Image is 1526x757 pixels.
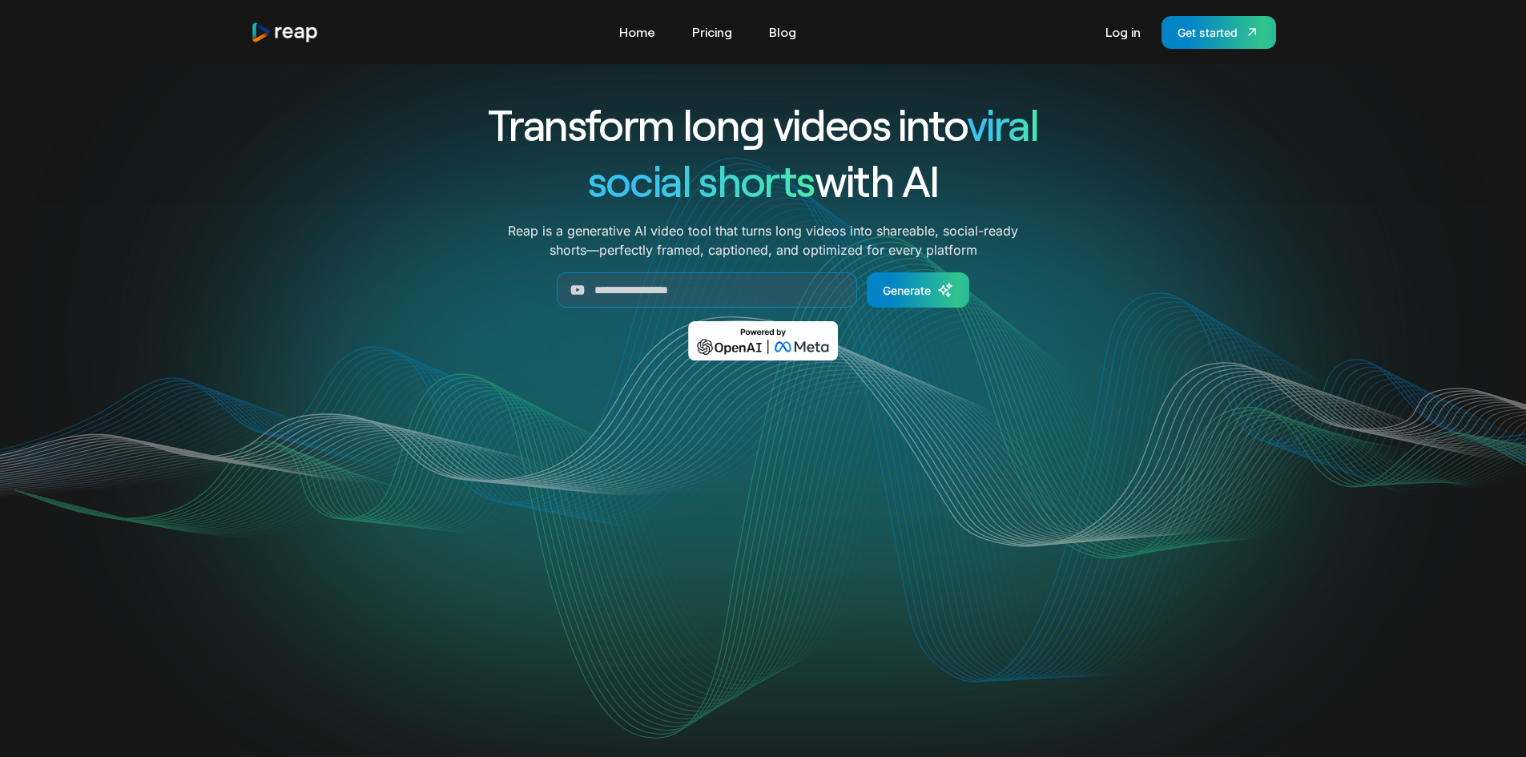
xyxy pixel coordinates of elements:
[611,19,663,45] a: Home
[441,384,1085,707] video: Your browser does not support the video tag.
[430,152,1097,208] h1: with AI
[688,321,838,360] img: Powered by OpenAI & Meta
[867,272,969,308] a: Generate
[883,282,931,299] div: Generate
[684,19,740,45] a: Pricing
[967,98,1038,150] span: viral
[430,96,1097,152] h1: Transform long videos into
[1178,24,1238,41] div: Get started
[508,221,1018,260] p: Reap is a generative AI video tool that turns long videos into shareable, social-ready shorts—per...
[1162,16,1276,49] a: Get started
[251,22,320,43] a: home
[430,272,1097,308] form: Generate Form
[1097,19,1149,45] a: Log in
[588,154,815,206] span: social shorts
[251,22,320,43] img: reap logo
[761,19,804,45] a: Blog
